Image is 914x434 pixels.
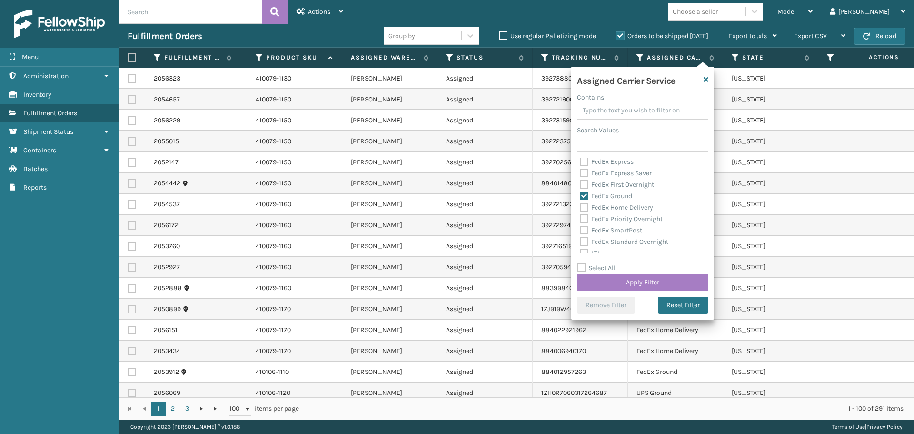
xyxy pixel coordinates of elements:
label: Product SKU [266,53,324,62]
button: Reset Filter [658,297,708,314]
a: 1ZJ919W40317622365 [541,305,606,313]
h3: Fulfillment Orders [128,30,202,42]
td: Assigned [437,320,533,341]
a: 2054442 [154,179,180,188]
a: 883998404811 [541,284,586,292]
div: Choose a seller [673,7,718,17]
td: Assigned [437,383,533,404]
a: 2053760 [154,242,180,251]
span: Containers [23,146,56,154]
td: [PERSON_NAME] [342,236,437,257]
img: logo [14,10,105,38]
td: [US_STATE] [723,152,818,173]
td: [PERSON_NAME] [342,68,437,89]
a: 410079-1150 [256,158,291,166]
td: Assigned [437,236,533,257]
a: 392721323451 [541,200,584,208]
a: 2056323 [154,74,180,83]
td: FedEx Ground [628,362,723,383]
a: 1 [151,402,166,416]
td: FedEx Home Delivery [628,320,723,341]
span: Export CSV [794,32,827,40]
span: Batches [23,165,48,173]
label: FedEx First Overnight [580,181,654,189]
a: 884014800665 [541,179,587,187]
a: 2052927 [154,262,180,272]
a: 884006940170 [541,347,586,355]
a: 2054537 [154,200,180,209]
a: 410079-1150 [256,95,291,103]
td: [US_STATE] [723,299,818,320]
td: [US_STATE] [723,320,818,341]
a: Go to the last page [209,402,223,416]
td: [PERSON_NAME] [342,89,437,110]
td: Assigned [437,89,533,110]
label: State [742,53,800,62]
a: 2055015 [154,137,179,146]
td: [PERSON_NAME] [342,194,437,215]
td: Assigned [437,131,533,152]
a: Terms of Use [832,424,865,430]
a: 410106-1120 [256,389,290,397]
td: [PERSON_NAME] [342,341,437,362]
a: 2053912 [154,367,179,377]
td: Assigned [437,278,533,299]
a: 2052147 [154,158,179,167]
a: Privacy Policy [866,424,903,430]
td: [PERSON_NAME] [342,362,437,383]
label: FedEx Express [580,158,634,166]
label: FedEx Home Delivery [580,203,653,212]
span: Fulfillment Orders [23,109,77,117]
a: 2054657 [154,95,180,104]
a: 410079-1160 [256,242,291,250]
div: | [832,420,903,434]
button: Reload [854,28,905,45]
h4: Assigned Carrier Service [577,72,676,87]
td: FedEx Home Delivery [628,341,723,362]
label: FedEx Standard Overnight [580,238,668,246]
a: 392705949050 [541,263,586,271]
button: Remove Filter [577,297,635,314]
a: 2056172 [154,221,179,230]
td: [PERSON_NAME] [342,215,437,236]
input: Type the text you wish to filter on [577,102,708,120]
label: FedEx SmartPost [580,226,642,234]
td: [PERSON_NAME] [342,320,437,341]
label: Use regular Palletizing mode [499,32,596,40]
td: [US_STATE] [723,194,818,215]
p: Copyright 2023 [PERSON_NAME]™ v 1.0.188 [130,420,240,434]
td: [PERSON_NAME] [342,152,437,173]
label: FedEx Priority Overnight [580,215,663,223]
a: 410079-1150 [256,116,291,124]
td: [PERSON_NAME] [342,257,437,278]
a: 392721900972 [541,95,585,103]
label: Orders to be shipped [DATE] [616,32,708,40]
span: Reports [23,183,47,192]
a: 392702565388 [541,158,587,166]
td: Assigned [437,341,533,362]
span: Export to .xls [728,32,767,40]
a: 410079-1160 [256,200,291,208]
a: 410106-1110 [256,368,289,376]
div: Group by [388,31,415,41]
span: Inventory [23,91,51,99]
label: Tracking Number [552,53,609,62]
td: [PERSON_NAME] [342,278,437,299]
label: FedEx Ground [580,192,632,200]
label: LTL [580,249,601,257]
label: Search Values [577,125,619,135]
td: [US_STATE] [723,173,818,194]
a: 392738806804 [541,74,588,82]
a: 410079-1150 [256,137,291,145]
a: 410079-1160 [256,284,291,292]
label: Fulfillment Order Id [164,53,222,62]
span: Shipment Status [23,128,73,136]
span: Administration [23,72,69,80]
td: Assigned [437,110,533,131]
span: Menu [22,53,39,61]
td: Assigned [437,194,533,215]
td: [US_STATE] [723,278,818,299]
a: 410079-1170 [256,326,291,334]
a: 2056151 [154,325,178,335]
span: 100 [229,404,244,414]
